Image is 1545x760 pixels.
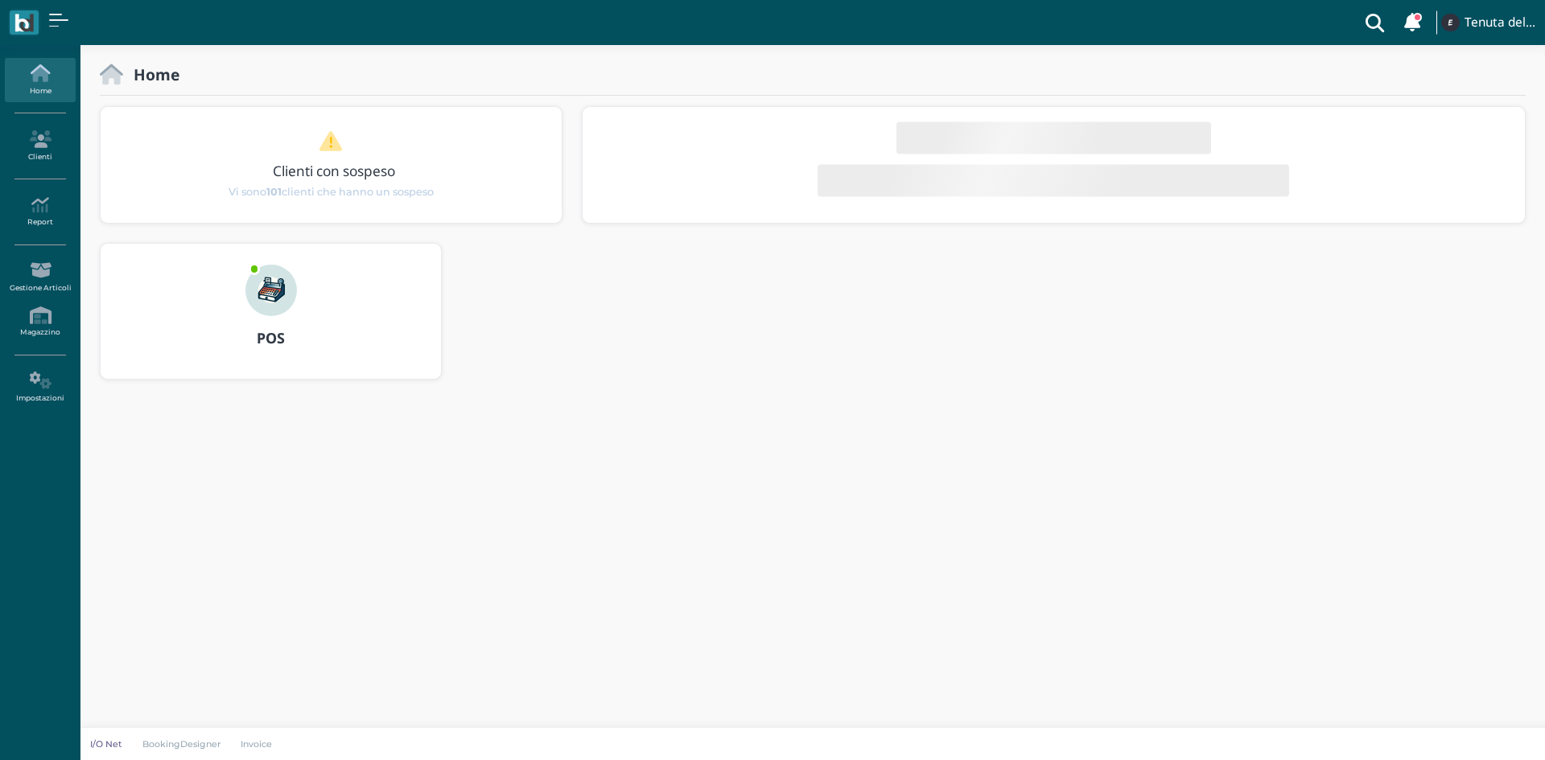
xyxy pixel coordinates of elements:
a: Gestione Articoli [5,255,75,299]
iframe: Help widget launcher [1431,710,1531,746]
span: Vi sono clienti che hanno un sospeso [229,184,434,199]
a: ... Tenuta del Barco [1439,3,1535,42]
h4: Tenuta del Barco [1465,16,1535,30]
b: POS [257,328,285,347]
a: Home [5,58,75,102]
h2: Home [123,66,179,83]
h3: Clienti con sospeso [134,163,534,179]
a: Magazzino [5,300,75,344]
a: Report [5,190,75,234]
a: ... POS [100,243,442,399]
img: ... [1441,14,1459,31]
b: 101 [266,186,282,198]
a: Clienti [5,124,75,168]
img: ... [245,265,297,316]
div: 1 / 1 [101,107,562,223]
img: logo [14,14,33,32]
a: Clienti con sospeso Vi sono101clienti che hanno un sospeso [131,130,530,199]
a: Impostazioni [5,365,75,409]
